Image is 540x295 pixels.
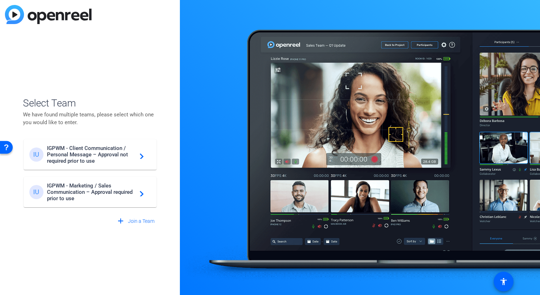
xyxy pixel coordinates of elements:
[47,183,135,202] span: IGPWM - Marketing / Sales Communication – Approval required prior to use
[128,218,154,225] span: Join a Team
[135,150,144,159] mat-icon: navigate_next
[5,5,92,24] img: blue-gradient.svg
[29,147,43,162] div: IU
[116,217,125,226] mat-icon: add
[499,277,508,286] mat-icon: accessibility
[113,215,157,228] button: Join a Team
[135,188,144,196] mat-icon: navigate_next
[29,185,43,199] div: IU
[47,145,135,164] span: IGPWM - Client Communication / Personal Message – Approval not required prior to use
[23,96,157,111] span: Select Team
[23,111,157,126] p: We have found multiple teams, please select which one you would like to enter.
